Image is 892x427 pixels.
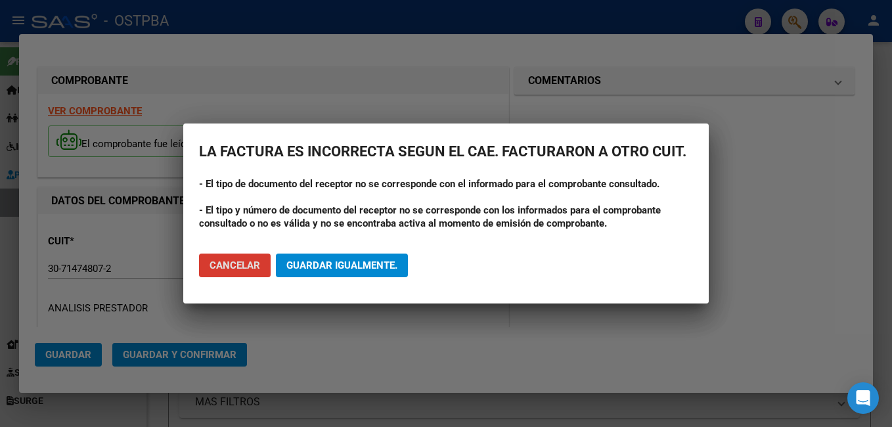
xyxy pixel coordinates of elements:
[286,259,397,271] span: Guardar igualmente.
[210,259,260,271] span: Cancelar
[276,254,408,277] button: Guardar igualmente.
[199,254,271,277] button: Cancelar
[199,139,693,164] h2: LA FACTURA ES INCORRECTA SEGUN EL CAE. FACTURARON A OTRO CUIT.
[199,204,661,229] strong: - El tipo y número de documento del receptor no se corresponde con los informados para el comprob...
[847,382,879,414] div: Open Intercom Messenger
[199,178,659,190] strong: - El tipo de documento del receptor no se corresponde con el informado para el comprobante consul...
